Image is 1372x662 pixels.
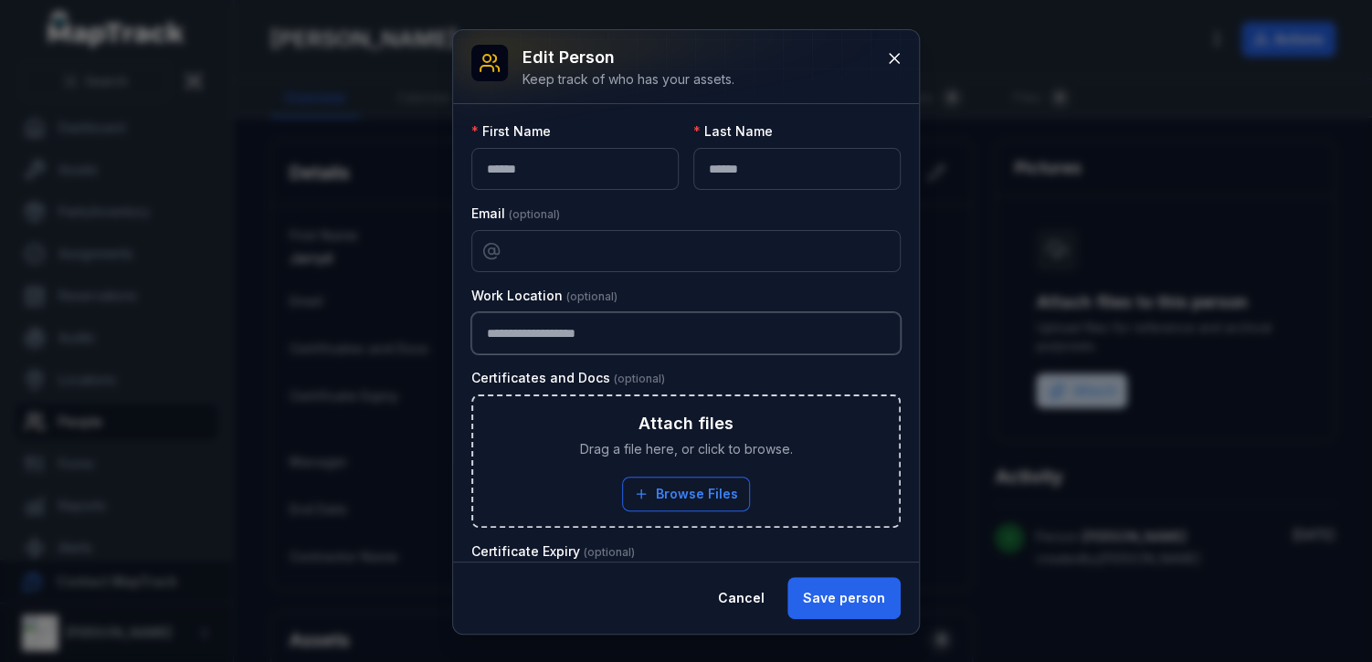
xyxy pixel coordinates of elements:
[622,477,750,511] button: Browse Files
[471,369,665,387] label: Certificates and Docs
[471,287,617,305] label: Work Location
[787,577,901,619] button: Save person
[471,205,560,223] label: Email
[693,122,773,141] label: Last Name
[522,70,734,89] div: Keep track of who has your assets.
[580,440,793,458] span: Drag a file here, or click to browse.
[471,122,551,141] label: First Name
[522,45,734,70] h3: Edit person
[639,411,733,436] h3: Attach files
[702,577,780,619] button: Cancel
[471,542,635,561] label: Certificate Expiry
